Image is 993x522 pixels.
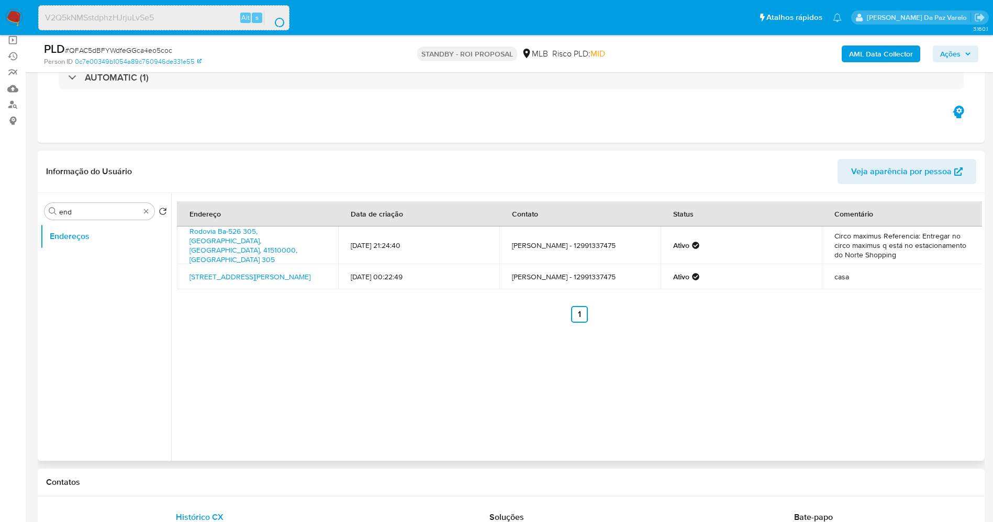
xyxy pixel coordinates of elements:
button: Procurar [49,207,57,215]
input: Pesquise usuários ou casos... [39,11,289,25]
a: 0c7e00349b1054a89c760946de331e55 [75,57,202,66]
h3: AUTOMATIC (1) [85,72,149,83]
span: Alt [241,13,250,22]
strong: Ativo [673,272,689,281]
a: Rodovia Ba-526 305, [GEOGRAPHIC_DATA], [GEOGRAPHIC_DATA], 41510000, [GEOGRAPHIC_DATA] 305 [189,226,297,265]
td: casa [822,264,983,289]
p: STANDBY - ROI PROPOSAL [417,47,517,61]
span: Risco PLD: [552,48,605,60]
div: AUTOMATIC (1) [59,65,964,89]
button: Retornar ao pedido padrão [159,207,167,219]
a: [STREET_ADDRESS][PERSON_NAME] [189,271,310,282]
th: Status [661,201,822,226]
input: Procurar [59,207,140,217]
th: Data de criação [338,201,499,226]
div: MLB [521,48,548,60]
span: 3.160.1 [973,25,988,33]
td: [DATE] 21:24:40 [338,226,499,264]
span: Atalhos rápidos [766,12,822,23]
p: patricia.varelo@mercadopago.com.br [867,13,970,22]
span: MID [590,48,605,60]
h1: Informação do Usuário [46,166,132,177]
td: [PERSON_NAME] - 12991337475 [499,264,661,289]
a: Ir a la página 1 [571,306,588,323]
span: Veja aparência por pessoa [851,159,952,184]
nav: Paginación [177,306,982,323]
th: Comentário [822,201,983,226]
button: Ações [933,46,978,62]
b: Person ID [44,57,73,66]
b: AML Data Collector [849,46,913,62]
button: AML Data Collector [842,46,920,62]
th: Contato [499,201,661,226]
span: # QFAC5dBFYWdfeGGca4eo5coc [65,45,172,55]
td: [DATE] 00:22:49 [338,264,499,289]
td: [PERSON_NAME] - 12991337475 [499,226,661,264]
button: Apagar busca [142,207,150,215]
h1: Contatos [46,477,976,487]
th: Endereço [177,201,338,226]
button: search-icon [264,10,285,25]
button: Veja aparência por pessoa [838,159,976,184]
a: Sair [974,12,985,23]
button: Endereços [40,224,171,249]
b: PLD [44,40,65,57]
td: Circo maximus Referencia: Entregar no circo maximus q está no estacionamento do Norte Shopping [822,226,983,264]
strong: Ativo [673,241,689,250]
span: s [255,13,259,22]
a: Notificações [833,13,842,22]
span: Ações [940,46,961,62]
